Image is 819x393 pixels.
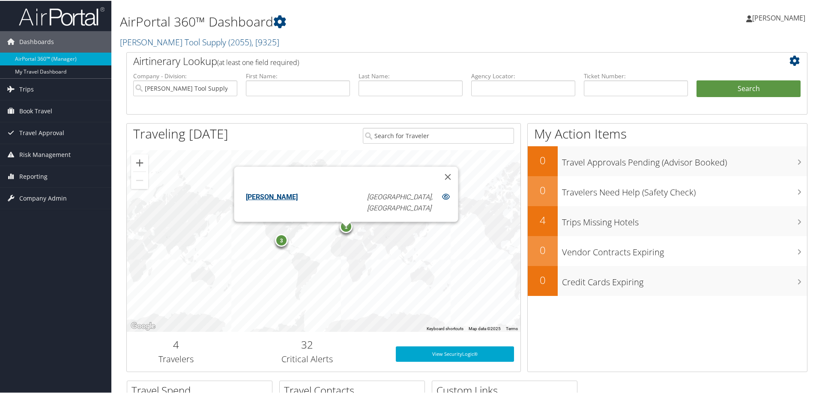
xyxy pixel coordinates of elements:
[232,337,383,351] h2: 32
[120,35,279,47] a: [PERSON_NAME] Tool Supply
[133,71,237,80] label: Company - Division:
[584,71,688,80] label: Ticket Number:
[19,6,105,26] img: airportal-logo.png
[562,271,807,287] h3: Credit Cards Expiring
[469,325,501,330] span: Map data ©2025
[232,352,383,364] h3: Critical Alerts
[363,127,514,143] input: Search for Traveler
[133,53,744,68] h2: Airtinerary Lookup
[133,124,228,142] h1: Traveling [DATE]
[562,211,807,228] h3: Trips Missing Hotels
[19,143,71,165] span: Risk Management
[528,152,558,167] h2: 0
[528,182,558,197] h2: 0
[340,219,353,232] div: 1
[131,154,148,171] button: Zoom in
[217,57,299,66] span: (at least one field required)
[696,80,801,97] button: Search
[251,35,279,47] span: , [ 9325 ]
[129,320,157,331] a: Open this area in Google Maps (opens a new window)
[437,165,458,186] button: Close
[506,325,518,330] a: Terms (opens in new tab)
[746,4,814,30] a: [PERSON_NAME]
[133,337,219,351] h2: 4
[19,121,64,143] span: Travel Approval
[131,171,148,188] button: Zoom out
[528,235,807,265] a: 0Vendor Contracts Expiring
[246,71,350,80] label: First Name:
[19,78,34,99] span: Trips
[528,272,558,287] h2: 0
[427,325,463,331] button: Keyboard shortcuts
[129,320,157,331] img: Google
[359,71,463,80] label: Last Name:
[19,187,67,208] span: Company Admin
[562,241,807,257] h3: Vendor Contracts Expiring
[245,192,297,200] a: [PERSON_NAME]
[19,165,48,186] span: Reporting
[528,212,558,227] h2: 4
[396,346,514,361] a: View SecurityLogic®
[275,233,288,245] div: 3
[228,35,251,47] span: ( 2055 )
[562,151,807,168] h3: Travel Approvals Pending (Advisor Booked)
[133,352,219,364] h3: Travelers
[19,30,54,52] span: Dashboards
[528,265,807,295] a: 0Credit Cards Expiring
[528,145,807,175] a: 0Travel Approvals Pending (Advisor Booked)
[528,205,807,235] a: 4Trips Missing Hotels
[120,12,583,30] h1: AirPortal 360™ Dashboard
[752,12,805,22] span: [PERSON_NAME]
[19,100,52,121] span: Book Travel
[471,71,575,80] label: Agency Locator:
[528,242,558,257] h2: 0
[562,181,807,198] h3: Travelers Need Help (Safety Check)
[528,175,807,205] a: 0Travelers Need Help (Safety Check)
[528,124,807,142] h1: My Action Items
[367,192,432,211] em: [GEOGRAPHIC_DATA], [GEOGRAPHIC_DATA]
